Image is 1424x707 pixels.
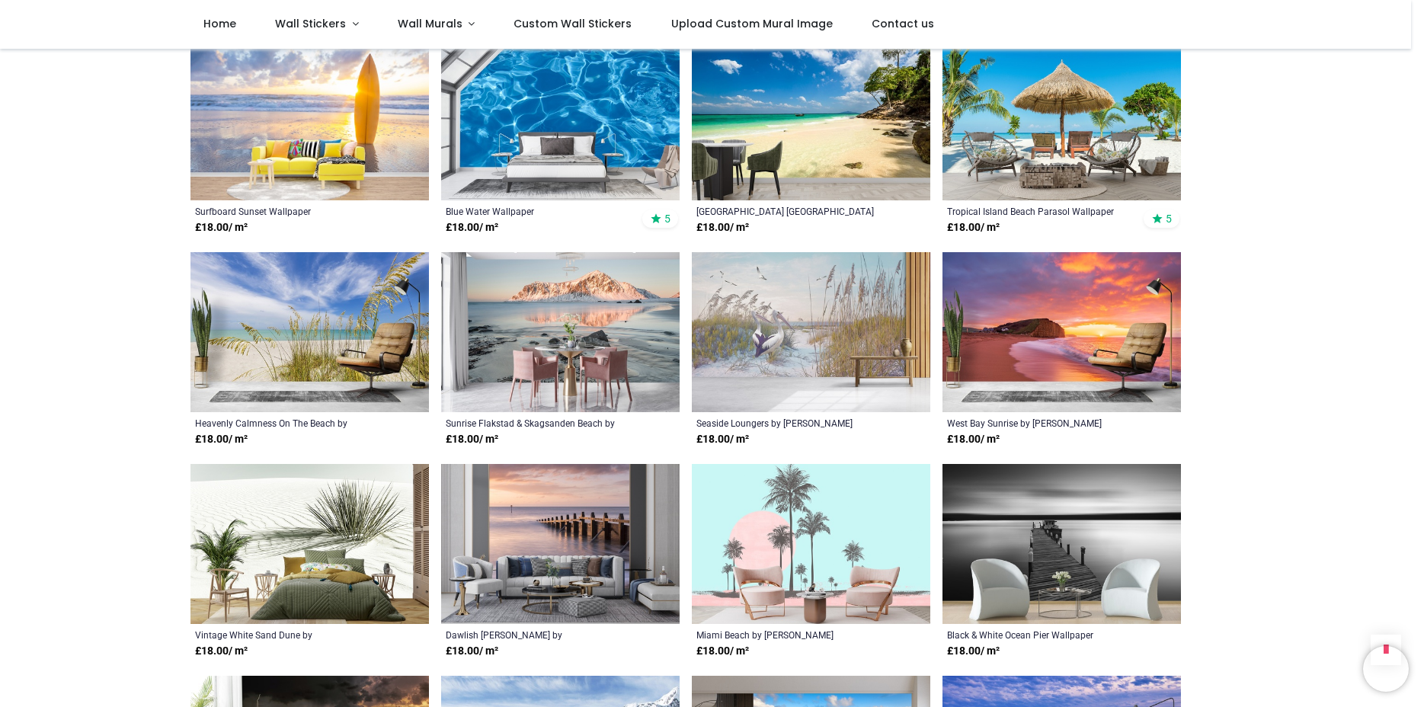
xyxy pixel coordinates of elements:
[696,205,880,217] a: [GEOGRAPHIC_DATA] [GEOGRAPHIC_DATA] Beach Wallpaper
[195,629,379,641] a: Vintage White Sand Dune by [PERSON_NAME]
[441,252,680,412] img: Sunrise Flakstad & Skagsanden Beach Wall Mural by Martin Zwick - Danita Delimont
[664,212,670,226] span: 5
[942,41,1181,201] img: Tropical Island Beach Parasol Wall Mural Wallpaper
[947,417,1131,429] a: West Bay Sunrise by [PERSON_NAME]
[195,220,248,235] strong: £ 18.00 / m²
[692,252,930,412] img: Seaside Loungers Wall Mural by Steve Hunziker
[696,220,749,235] strong: £ 18.00 / m²
[195,417,379,429] a: Heavenly Calmness On The Beach by [PERSON_NAME]
[190,464,429,624] img: Vintage White Sand Dune Wall Mural by Melanie Viola
[942,464,1181,624] img: Black & White Ocean Pier Wall Mural Wallpaper
[446,417,629,429] a: Sunrise Flakstad & Skagsanden Beach by [PERSON_NAME]
[441,41,680,201] img: Blue Water Wall Mural Wallpaper
[446,220,498,235] strong: £ 18.00 / m²
[696,644,749,659] strong: £ 18.00 / m²
[190,252,429,412] img: Heavenly Calmness On The Beach Wall Mural by Melanie Viola
[692,41,930,201] img: Bamboo Island Thailand Beach Wall Mural Wallpaper
[671,16,833,31] span: Upload Custom Mural Image
[696,417,880,429] a: Seaside Loungers by [PERSON_NAME]
[947,629,1131,641] a: Black & White Ocean Pier Wallpaper
[203,16,236,31] span: Home
[398,16,462,31] span: Wall Murals
[947,644,1000,659] strong: £ 18.00 / m²
[872,16,934,31] span: Contact us
[947,205,1131,217] a: Tropical Island Beach Parasol Wallpaper
[195,432,248,447] strong: £ 18.00 / m²
[696,629,880,641] a: Miami Beach by [PERSON_NAME]
[692,464,930,624] img: Miami Beach Wall Mural by Andrea Haase
[1363,646,1409,692] iframe: Brevo live chat
[190,41,429,201] img: Surfboard Sunset Wall Mural Wallpaper
[195,205,379,217] a: Surfboard Sunset Wallpaper
[441,464,680,624] img: Dawlish Warren Wall Mural by Ross Hoddinott
[446,644,498,659] strong: £ 18.00 / m²
[947,220,1000,235] strong: £ 18.00 / m²
[947,432,1000,447] strong: £ 18.00 / m²
[446,205,629,217] a: Blue Water Wallpaper
[195,644,248,659] strong: £ 18.00 / m²
[446,629,629,641] a: Dawlish [PERSON_NAME] by [PERSON_NAME]
[514,16,632,31] span: Custom Wall Stickers
[942,252,1181,412] img: West Bay Sunrise Wall Mural by Gary Holpin
[696,432,749,447] strong: £ 18.00 / m²
[1166,212,1172,226] span: 5
[446,432,498,447] strong: £ 18.00 / m²
[275,16,346,31] span: Wall Stickers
